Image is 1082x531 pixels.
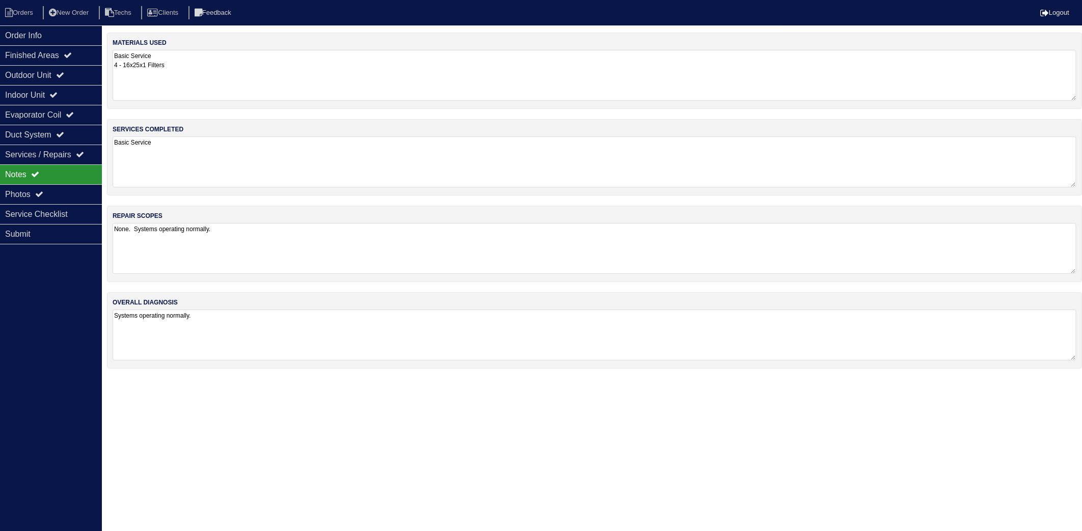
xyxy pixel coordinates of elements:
textarea: Basic Service [113,136,1076,187]
textarea: Basic Service 4 - 16x25x1 Filters [113,50,1076,101]
label: repair scopes [113,211,163,220]
a: Clients [141,9,186,16]
li: Feedback [188,6,239,20]
textarea: None. Systems operating normally. [113,223,1076,274]
textarea: Systems operating normally. [113,310,1076,360]
li: Techs [99,6,140,20]
li: Clients [141,6,186,20]
a: Logout [1040,9,1069,16]
label: materials used [113,38,167,47]
label: overall diagnosis [113,298,178,307]
a: Techs [99,9,140,16]
li: New Order [43,6,97,20]
label: services completed [113,125,183,134]
a: New Order [43,9,97,16]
